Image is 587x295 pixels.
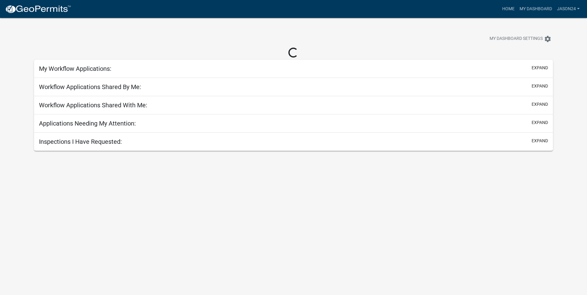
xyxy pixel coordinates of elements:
h5: My Workflow Applications: [39,65,111,72]
h5: Workflow Applications Shared With Me: [39,101,147,109]
h5: Workflow Applications Shared By Me: [39,83,141,91]
a: Home [500,3,517,15]
h5: Applications Needing My Attention: [39,120,136,127]
a: My Dashboard [517,3,555,15]
a: Jason24 [555,3,582,15]
button: expand [532,65,548,71]
button: expand [532,101,548,108]
h5: Inspections I Have Requested: [39,138,122,145]
span: My Dashboard Settings [490,35,543,43]
button: expand [532,83,548,89]
button: expand [532,119,548,126]
button: My Dashboard Settingssettings [485,33,556,45]
i: settings [544,35,551,43]
button: expand [532,138,548,144]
